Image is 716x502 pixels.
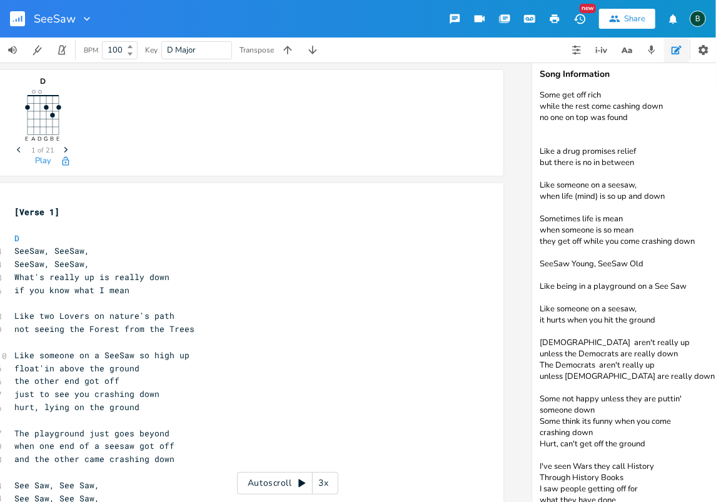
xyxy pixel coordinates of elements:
span: SeeSaw, SeeSaw, [14,258,89,269]
button: Share [599,9,655,29]
div: Transpose [240,46,274,54]
span: [Verse 1] [14,206,59,218]
span: D Major [167,44,196,56]
span: What's really up is really down [14,271,169,283]
text: E [57,136,60,143]
span: if you know what I mean [14,284,129,296]
span: Like two Lovers on nature's path [14,310,174,321]
div: New [580,4,596,13]
div: D [12,78,74,85]
button: New [567,8,592,30]
div: Key [145,46,158,54]
span: the other end got off [14,375,119,386]
span: not seeing the Forest from the Trees [14,323,194,334]
span: just to see you crashing down [14,388,159,399]
span: hurt, lying on the ground [14,401,139,413]
span: The playground just goes beyond [14,428,169,439]
span: float'in above the ground [14,363,139,374]
span: when one end of a seesaw got off [14,440,174,451]
div: BPM [84,47,98,54]
span: and the other came crashing down [14,453,174,464]
div: Share [624,13,645,24]
text: D [38,136,43,143]
span: SeeSaw [34,13,76,24]
text: A [32,136,36,143]
span: 1 of 21 [32,147,55,154]
div: 3x [313,472,335,494]
div: Autoscroll [237,472,338,494]
span: D [14,233,19,244]
text: B [51,136,54,143]
span: See Saw, See Saw, [14,479,99,491]
div: BruCe [690,11,706,27]
text: E [26,136,29,143]
button: B [690,4,706,33]
span: SeeSaw, SeeSaw, [14,245,89,256]
span: Like someone on a SeeSaw so high up [14,349,189,361]
text: G [44,136,49,143]
button: Play [35,156,51,167]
